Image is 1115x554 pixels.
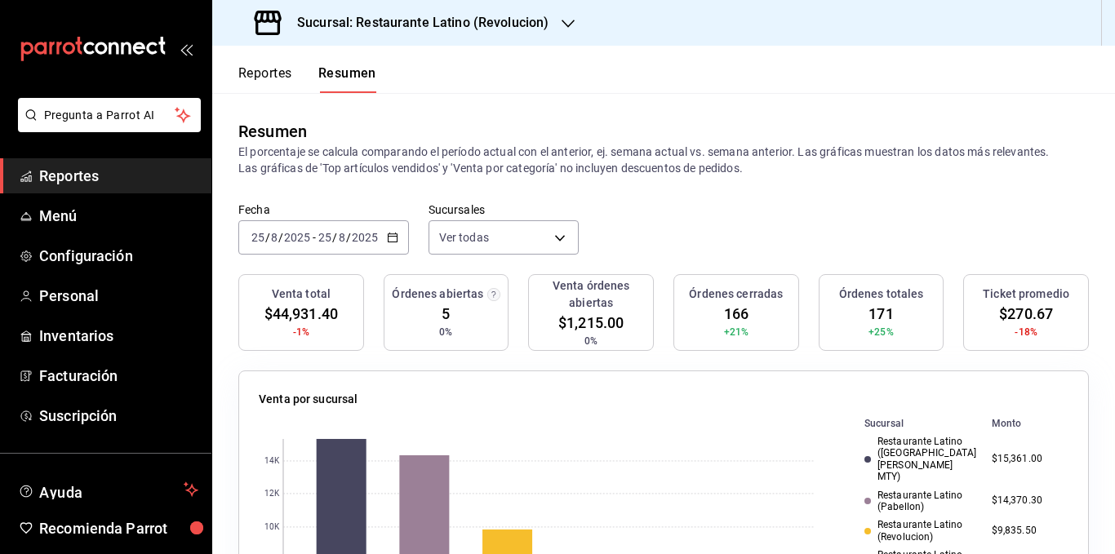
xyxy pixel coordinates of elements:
div: Restaurante Latino (Revolucion) [864,519,979,543]
text: 12K [264,490,280,499]
span: 0% [439,325,452,339]
span: / [265,231,270,244]
input: ---- [283,231,311,244]
span: Recomienda Parrot [39,517,198,539]
span: +25% [868,325,894,339]
input: -- [251,231,265,244]
span: / [346,231,351,244]
text: 10K [264,523,280,532]
span: 5 [442,303,450,325]
span: Configuración [39,245,198,267]
label: Sucursales [429,204,579,215]
span: -18% [1015,325,1037,339]
span: $270.67 [999,303,1053,325]
span: / [332,231,337,244]
input: -- [270,231,278,244]
span: $1,215.00 [558,312,624,334]
input: -- [338,231,346,244]
button: Reportes [238,65,292,93]
h3: Venta órdenes abiertas [535,277,646,312]
input: -- [318,231,332,244]
td: $9,835.50 [985,516,1068,546]
h3: Sucursal: Restaurante Latino (Revolucion) [284,13,549,33]
span: Personal [39,285,198,307]
th: Sucursal [838,414,985,432]
h3: Ticket promedio [983,286,1069,303]
h3: Venta total [272,286,331,303]
td: $14,370.30 [985,486,1068,516]
h3: Órdenes abiertas [392,286,483,303]
p: El porcentaje se calcula comparando el período actual con el anterior, ej. semana actual vs. sema... [238,144,1089,176]
span: $44,931.40 [264,303,338,325]
button: open_drawer_menu [180,42,193,55]
span: 171 [868,303,893,325]
span: Menú [39,205,198,227]
a: Pregunta a Parrot AI [11,118,201,135]
span: Ver todas [439,229,489,246]
div: Resumen [238,119,307,144]
span: Pregunta a Parrot AI [44,107,175,124]
label: Fecha [238,204,409,215]
span: / [278,231,283,244]
div: Restaurante Latino ([GEOGRAPHIC_DATA][PERSON_NAME] MTY) [864,436,979,483]
span: Inventarios [39,325,198,347]
button: Pregunta a Parrot AI [18,98,201,132]
h3: Órdenes totales [839,286,924,303]
button: Resumen [318,65,376,93]
span: Suscripción [39,405,198,427]
td: $15,361.00 [985,432,1068,486]
span: 166 [724,303,749,325]
div: Restaurante Latino (Pabellon) [864,490,979,513]
th: Monto [985,414,1068,432]
span: Facturación [39,365,198,387]
div: navigation tabs [238,65,376,93]
span: Ayuda [39,480,177,499]
text: 14K [264,457,280,466]
span: 0% [584,334,597,348]
input: ---- [351,231,379,244]
span: -1% [293,325,309,339]
p: Venta por sucursal [259,391,358,408]
h3: Órdenes cerradas [689,286,783,303]
span: Reportes [39,165,198,187]
span: - [313,231,316,244]
span: +21% [724,325,749,339]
